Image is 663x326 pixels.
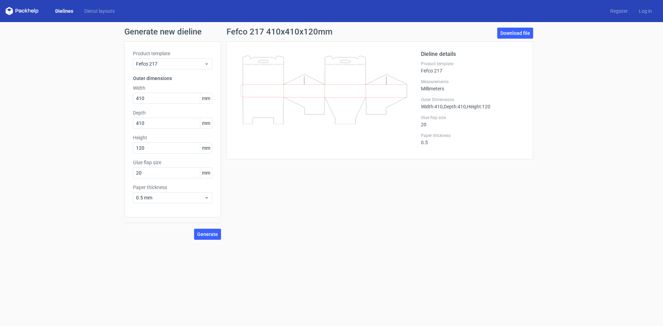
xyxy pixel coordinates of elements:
span: 0.5 mm [136,194,204,201]
span: , Depth : 410 [443,104,466,109]
h2: Dieline details [421,50,525,58]
a: Dielines [50,8,79,14]
span: , Height : 120 [466,104,490,109]
span: mm [200,143,212,153]
label: Paper thickness [133,184,212,191]
button: Generate [194,229,221,240]
label: Product template [133,50,212,57]
span: mm [200,168,212,178]
span: Width : 410 [421,104,443,109]
a: Diecut layouts [79,8,120,14]
label: Product template [421,61,525,67]
h3: Outer dimensions [133,75,212,82]
label: Glue flap size [421,115,525,120]
label: Height [133,134,212,141]
a: Download file [497,28,533,39]
label: Paper thickness [421,133,525,138]
div: 0.5 [421,133,525,145]
div: Millimeters [421,79,525,91]
h1: Generate new dieline [124,28,539,36]
label: Depth [133,109,212,116]
span: mm [200,118,212,128]
h1: Fefco 217 410x410x120mm [227,28,333,36]
label: Measurements [421,79,525,85]
a: Register [605,8,633,14]
label: Width [133,85,212,91]
span: Generate [197,232,218,237]
span: Fefco 217 [136,60,204,67]
label: Glue flap size [133,159,212,166]
label: Outer Dimensions [421,97,525,102]
div: Fefco 217 [421,61,525,73]
a: Log in [633,8,657,14]
span: mm [200,93,212,103]
div: 20 [421,115,525,127]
